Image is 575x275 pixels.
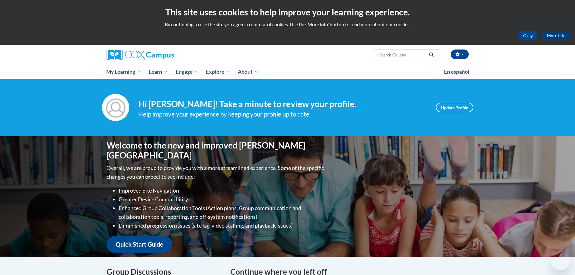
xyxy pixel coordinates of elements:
[436,103,473,112] a: Update Profile
[5,6,570,18] h2: This site uses cookies to help improve your learning experience.
[234,65,262,79] a: About
[119,195,325,204] li: Greater Device Compatibility
[172,65,202,79] a: Engage
[102,94,129,121] img: Profile Image
[427,51,436,59] button: Search
[107,236,172,253] a: Quick Start Guide
[138,109,427,119] div: Help improve your experience by keeping your profile up to date.
[440,66,473,78] a: En español
[238,68,258,75] span: About
[103,65,145,79] a: My Learning
[107,140,325,161] h1: Welcome to the new and improved [PERSON_NAME][GEOGRAPHIC_DATA]
[206,68,230,75] span: Explore
[444,69,469,75] span: En español
[551,251,570,270] iframe: Button to launch messaging window
[138,99,427,109] h4: Hi [PERSON_NAME]! Take a minute to review your profile.
[379,51,427,59] input: Search Courses
[202,65,234,79] a: Explore
[97,65,478,79] div: Main menu
[518,31,538,40] button: Okay
[107,50,221,60] a: Cox Campus
[149,68,168,75] span: Learn
[145,65,172,79] a: Learn
[451,50,469,59] button: Account Settings
[107,164,325,181] p: Overall, we are proud to provide you with a more streamlined experience. Some of the specific cha...
[106,68,141,75] span: My Learning
[119,204,325,221] li: Enhanced Group Collaboration Tools (Action plans, Group communication and collaboration tools, re...
[542,31,570,40] a: More Info
[176,68,198,75] span: Engage
[119,186,325,195] li: Improved Site Navigation
[119,221,325,230] li: Diminished progression issues (site lag, video stalling, and playback issues)
[5,21,570,28] p: By continuing to use the site you agree to our use of cookies. Use the ‘More info’ button to read...
[107,50,174,60] img: Cox Campus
